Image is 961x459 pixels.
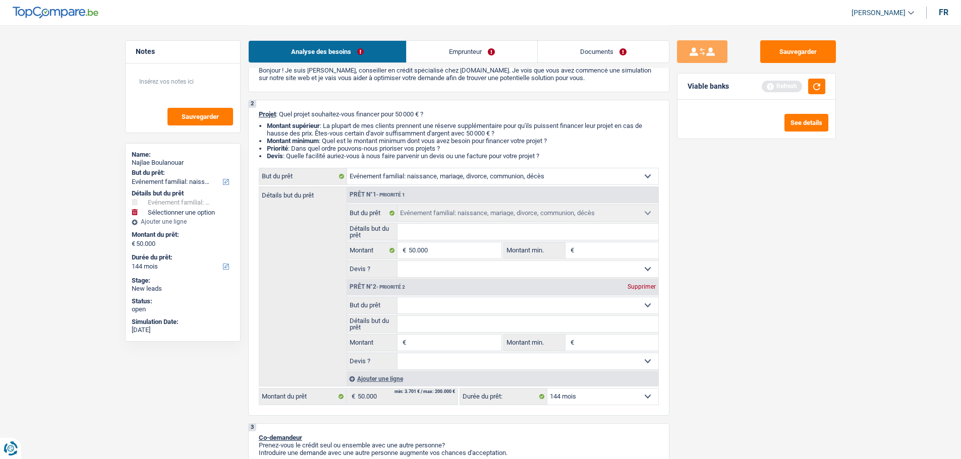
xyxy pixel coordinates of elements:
[347,205,398,221] label: But du prêt
[136,47,230,56] h5: Notes
[267,137,319,145] strong: Montant minimum
[566,242,577,258] span: €
[132,169,232,177] label: But du prêt:
[760,40,836,63] button: Sauvegarder
[267,122,659,137] li: : La plupart de mes clients prennent une réserve supplémentaire pour qu'ils puissent financer leu...
[394,389,455,394] div: min: 3.701 € / max: 200.000 €
[625,284,658,290] div: Supprimer
[347,297,398,313] label: But du prêt
[132,297,234,305] div: Status:
[376,284,405,290] span: - Priorité 2
[843,5,914,21] a: [PERSON_NAME]
[566,335,577,351] span: €
[762,81,802,92] div: Refresh
[132,240,135,248] span: €
[504,242,566,258] label: Montant min.
[132,253,232,261] label: Durée du prêt:
[347,191,408,198] div: Prêt n°1
[267,152,659,160] li: : Quelle facilité auriez-vous à nous faire parvenir un devis ou une facture pour votre projet ?
[132,285,234,293] div: New leads
[132,326,234,334] div: [DATE]
[852,9,906,17] span: [PERSON_NAME]
[267,137,659,145] li: : Quel est le montant minimum dont vous avez besoin pour financer votre projet ?
[347,261,398,277] label: Devis ?
[132,277,234,285] div: Stage:
[267,122,320,129] strong: Montant supérieur
[347,371,658,386] div: Ajouter une ligne
[259,388,347,405] label: Montant du prêt
[784,114,828,132] button: See details
[376,192,405,198] span: - Priorité 1
[182,113,219,120] span: Sauvegarder
[132,159,234,167] div: Najlae Boulanouar
[259,168,347,184] label: But du prêt
[267,152,283,160] span: Devis
[259,434,302,441] span: Co-demandeur
[347,316,398,332] label: Détails but du prêt
[132,189,234,198] div: Détails but du prêt
[347,388,358,405] span: €
[249,100,256,108] div: 2
[259,449,659,456] p: Introduire une demande avec une autre personne augmente vos chances d'acceptation.
[259,110,659,118] p: : Quel projet souhaitez-vous financer pour 50 000 € ?
[347,242,398,258] label: Montant
[347,224,398,240] label: Détails but du prêt
[688,82,729,91] div: Viable banks
[132,218,234,225] div: Ajouter une ligne
[504,335,566,351] label: Montant min.
[132,151,234,159] div: Name:
[347,335,398,351] label: Montant
[132,305,234,313] div: open
[249,41,406,62] a: Analyse des besoins
[13,7,98,19] img: TopCompare Logo
[347,284,408,290] div: Prêt n°2
[939,8,948,17] div: fr
[259,187,347,199] label: Détails but du prêt
[538,41,669,62] a: Documents
[347,353,398,369] label: Devis ?
[167,108,233,125] button: Sauvegarder
[267,145,288,152] strong: Priorité
[259,67,659,82] p: Bonjour ! Je suis [PERSON_NAME], conseiller en crédit spécialisé chez [DOMAIN_NAME]. Je vois que ...
[267,145,659,152] li: : Dans quel ordre pouvons-nous prioriser vos projets ?
[249,424,256,431] div: 3
[398,335,409,351] span: €
[132,318,234,326] div: Simulation Date:
[460,388,547,405] label: Durée du prêt:
[259,441,659,449] p: Prenez-vous le crédit seul ou ensemble avec une autre personne?
[398,242,409,258] span: €
[132,231,232,239] label: Montant du prêt:
[259,110,276,118] span: Projet
[407,41,537,62] a: Emprunteur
